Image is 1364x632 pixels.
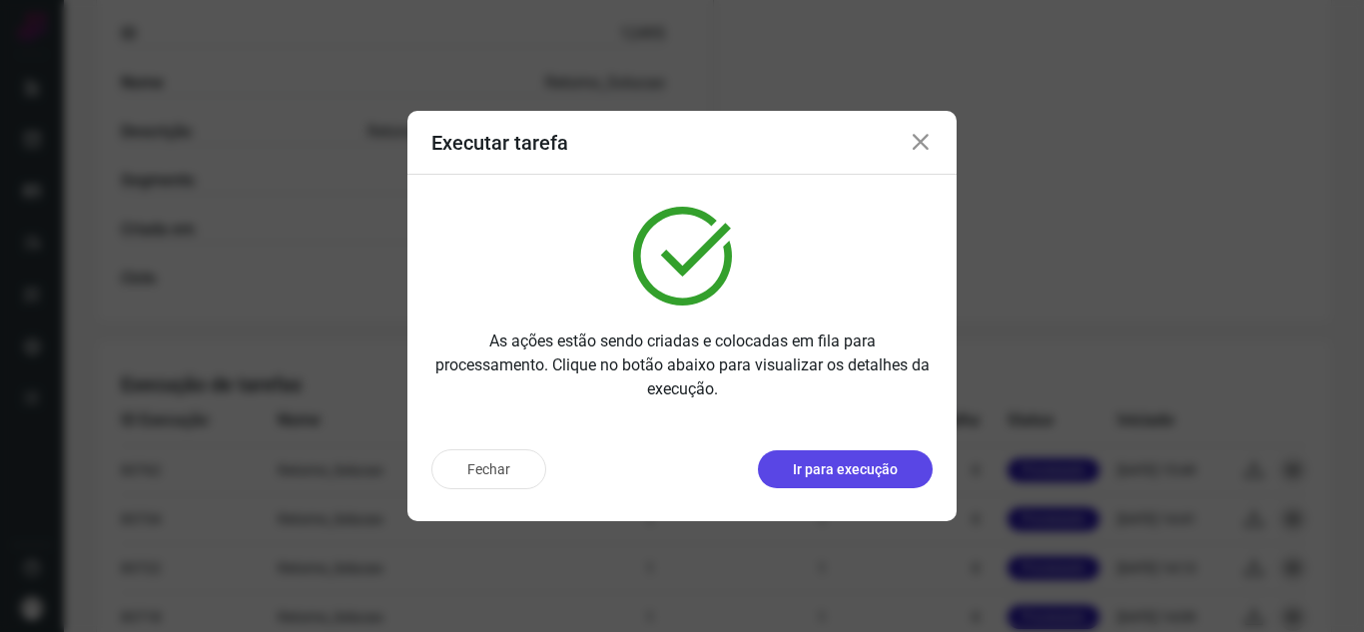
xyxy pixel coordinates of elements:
[431,449,546,489] button: Fechar
[431,131,568,155] h3: Executar tarefa
[758,450,933,488] button: Ir para execução
[633,207,732,306] img: verified.svg
[793,459,898,480] p: Ir para execução
[431,329,933,401] p: As ações estão sendo criadas e colocadas em fila para processamento. Clique no botão abaixo para ...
